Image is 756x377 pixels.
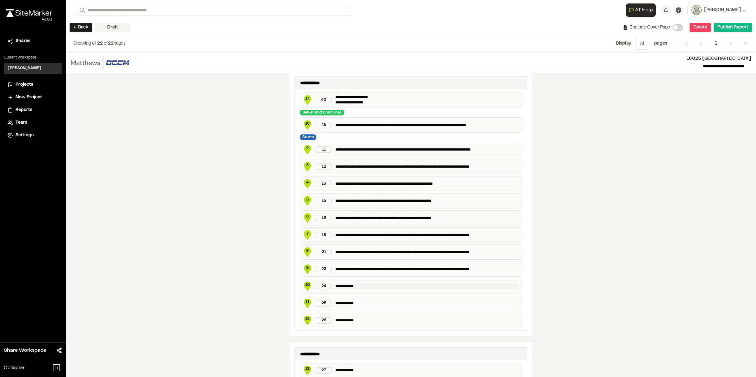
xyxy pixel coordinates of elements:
[316,146,332,153] div: 11
[710,38,722,50] span: 1
[15,81,33,88] span: Projects
[303,282,312,288] span: 10
[303,231,312,237] span: 7
[316,215,332,221] div: 16
[626,3,658,17] div: Open AI Assistant
[95,23,130,32] div: Draft
[316,266,332,272] div: 23
[15,94,42,101] span: New Project
[303,214,312,219] span: 6
[714,23,752,32] button: Publish Report
[8,38,58,45] a: Shares
[8,81,58,88] a: Projects
[71,56,130,70] img: file
[4,364,24,372] span: Collapse
[316,198,332,204] div: 15
[73,40,126,47] p: of pages
[316,249,332,255] div: 21
[680,38,752,50] nav: Navigation
[303,145,312,151] span: 2
[623,24,670,31] div: Include Cover Page
[303,180,312,185] span: 4
[316,232,332,238] div: 18
[4,347,46,354] span: Share Workspace
[316,97,332,103] div: 40
[303,121,312,127] span: 18
[303,265,312,271] span: 9
[4,55,62,60] p: Current Workspace
[626,3,656,17] button: Open AI Assistant
[316,164,332,170] div: 12
[8,107,58,114] a: Reports
[15,107,32,114] span: Reports
[70,23,92,32] button: ← Back
[316,367,332,374] div: 27
[8,65,41,71] h3: [PERSON_NAME]
[97,42,103,46] span: 22
[691,5,746,15] button: [PERSON_NAME]
[704,7,741,14] span: [PERSON_NAME]
[690,23,711,32] button: Delete
[6,9,52,17] img: rebrand.png
[303,163,312,168] span: 3
[635,6,653,14] span: AI Help
[8,119,58,126] a: Team
[616,40,631,47] p: Display
[654,40,667,47] p: page s
[15,38,30,45] span: Shares
[15,132,34,139] span: Settings
[303,299,312,305] span: 11
[76,5,87,15] button: Search
[316,317,332,324] div: 26
[316,300,332,306] div: 25
[303,316,312,322] span: 12
[303,197,312,202] span: 5
[108,42,114,46] span: 22
[316,122,332,128] div: 45
[303,96,312,102] span: 17
[8,94,58,101] a: New Project
[687,57,701,61] span: 16025
[8,132,58,139] a: Settings
[15,119,27,126] span: Team
[303,366,312,372] span: 13
[135,55,751,62] p: [GEOGRAPHIC_DATA]
[300,134,316,140] div: Storm
[6,17,52,22] div: Oh geez...please don't...
[303,248,312,254] span: 8
[635,38,650,50] button: All
[73,42,97,46] span: Showing of
[691,5,702,15] img: User
[316,181,332,187] div: 13
[300,110,344,115] div: Sewer and drain lines
[316,283,332,289] div: 24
